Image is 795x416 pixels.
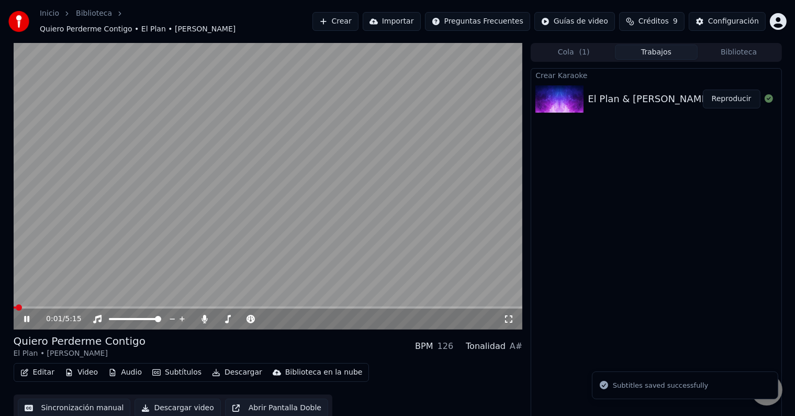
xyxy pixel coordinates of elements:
a: Biblioteca [76,8,112,19]
span: 5:15 [65,314,81,324]
nav: breadcrumb [40,8,312,35]
button: Audio [104,365,146,380]
button: Guías de video [534,12,615,31]
button: Crear [312,12,359,31]
button: Créditos9 [619,12,685,31]
a: Inicio [40,8,59,19]
div: 126 [438,340,454,353]
span: Quiero Perderme Contigo • El Plan • [PERSON_NAME] [40,24,236,35]
div: A# [510,340,522,353]
button: Video [61,365,102,380]
img: youka [8,11,29,32]
div: / [46,314,71,324]
button: Subtítulos [148,365,206,380]
div: Tonalidad [466,340,506,353]
div: Crear Karaoke [531,69,781,81]
button: Configuración [689,12,766,31]
button: Importar [363,12,421,31]
button: Trabajos [615,45,698,60]
div: El Plan • [PERSON_NAME] [14,348,145,359]
div: El Plan & [PERSON_NAME] Contigo [588,92,751,106]
div: Biblioteca en la nube [285,367,363,378]
span: ( 1 ) [579,47,590,58]
button: Editar [16,365,59,380]
button: Preguntas Frecuentes [425,12,530,31]
span: 9 [673,16,678,27]
div: BPM [415,340,433,353]
button: Biblioteca [698,45,780,60]
button: Reproducir [703,90,760,108]
div: Configuración [708,16,759,27]
span: Créditos [639,16,669,27]
div: Subtitles saved successfully [613,380,708,391]
button: Descargar [208,365,266,380]
div: Quiero Perderme Contigo [14,334,145,348]
button: Cola [532,45,615,60]
span: 0:01 [46,314,62,324]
